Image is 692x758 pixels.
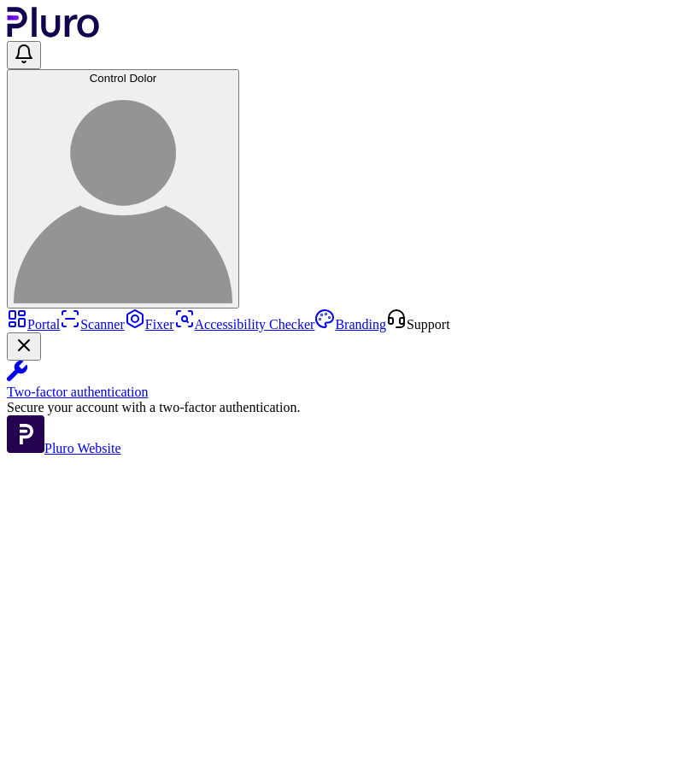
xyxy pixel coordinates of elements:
a: Fixer [125,317,174,332]
a: Two-factor authentication [7,361,685,400]
div: Two-factor authentication [7,385,685,400]
a: Branding [314,317,386,332]
aside: Sidebar menu [7,308,685,456]
div: Secure your account with a two-factor authentication. [7,400,685,415]
img: Control Dolor [14,85,232,303]
span: Control Dolor [90,72,157,85]
button: Control DolorControl Dolor [7,69,239,308]
a: Logo [7,26,100,40]
a: Scanner [60,317,125,332]
button: Close Two-factor authentication notification [7,332,41,361]
a: Open Support screen [386,317,450,332]
a: Open Pluro Website [7,441,121,455]
button: Open notifications, you have undefined new notifications [7,41,41,69]
a: Accessibility Checker [174,317,315,332]
a: Portal [7,317,60,332]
